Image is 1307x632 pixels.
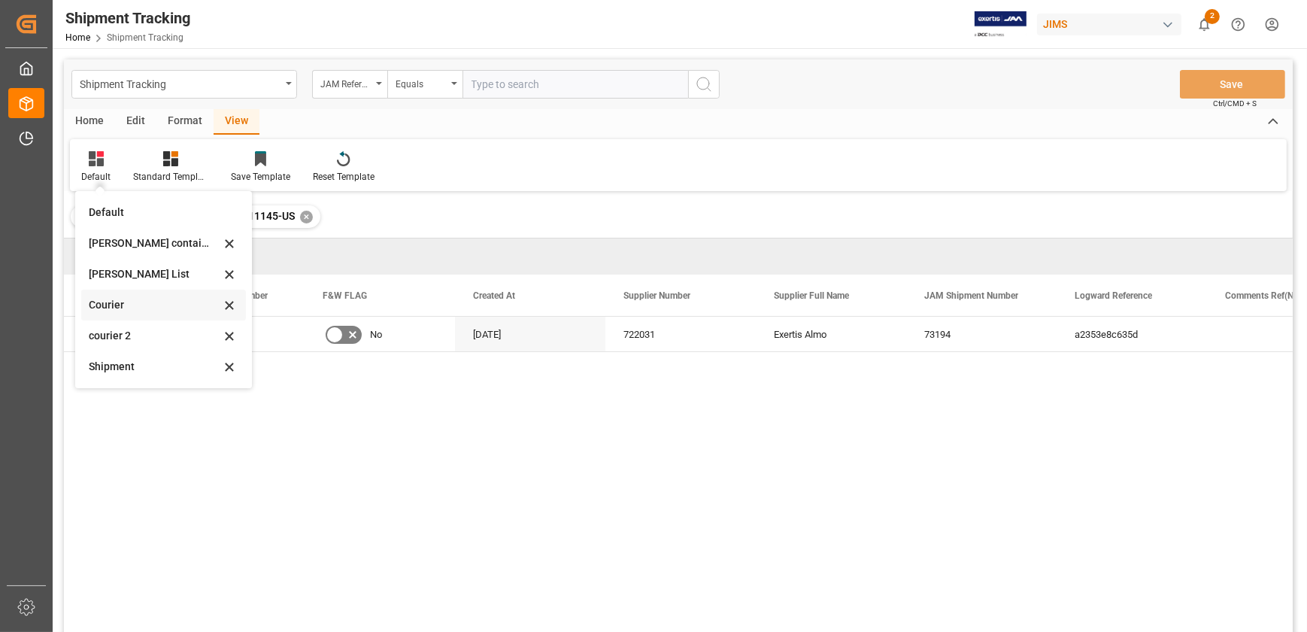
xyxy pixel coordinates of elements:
[1057,317,1207,351] div: a2353e8c635d
[320,74,371,91] div: JAM Reference Number
[89,297,220,313] div: Courier
[455,317,605,351] div: [DATE]
[1180,70,1285,99] button: Save
[312,70,387,99] button: open menu
[115,109,156,135] div: Edit
[1037,14,1181,35] div: JIMS
[65,32,90,43] a: Home
[906,317,1057,351] div: 73194
[300,211,313,223] div: ✕
[133,170,208,184] div: Standard Templates
[214,109,259,135] div: View
[605,317,756,351] div: 722031
[1213,98,1257,109] span: Ctrl/CMD + S
[81,170,111,184] div: Default
[756,317,906,351] div: Exertis Almo
[387,70,462,99] button: open menu
[975,11,1026,38] img: Exertis%20JAM%20-%20Email%20Logo.jpg_1722504956.jpg
[1205,9,1220,24] span: 2
[1221,8,1255,41] button: Help Center
[89,205,220,220] div: Default
[1075,290,1152,301] span: Logward Reference
[232,210,295,222] span: 77-11145-US
[688,70,720,99] button: search button
[323,290,367,301] span: F&W FLAG
[65,7,190,29] div: Shipment Tracking
[89,328,220,344] div: courier 2
[80,74,281,93] div: Shipment Tracking
[64,317,154,352] div: Press SPACE to select this row.
[89,235,220,251] div: [PERSON_NAME] containers
[396,74,447,91] div: Equals
[370,318,382,352] span: No
[313,170,375,184] div: Reset Template
[473,290,515,301] span: Created At
[231,170,290,184] div: Save Template
[1037,10,1187,38] button: JIMS
[774,290,849,301] span: Supplier Full Name
[462,70,688,99] input: Type to search
[1187,8,1221,41] button: show 2 new notifications
[71,70,297,99] button: open menu
[89,266,220,282] div: [PERSON_NAME] List
[623,290,690,301] span: Supplier Number
[89,359,220,375] div: Shipment
[156,109,214,135] div: Format
[924,290,1018,301] span: JAM Shipment Number
[64,109,115,135] div: Home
